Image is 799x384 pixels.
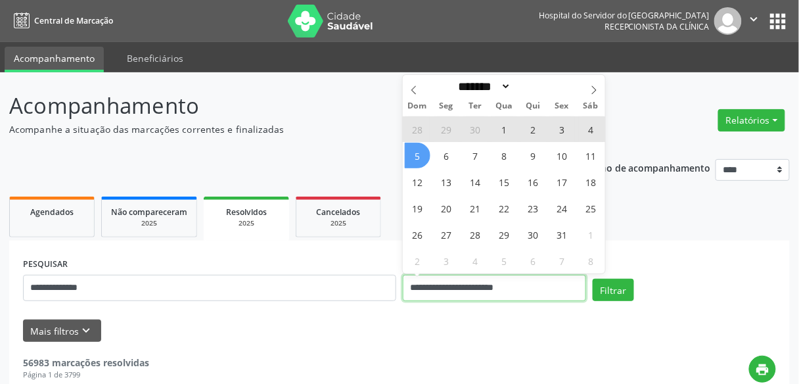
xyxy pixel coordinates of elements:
span: Outubro 2, 2025 [520,116,546,142]
div: 2025 [306,218,371,228]
span: Seg [432,102,461,110]
span: Setembro 29, 2025 [434,116,459,142]
span: Dom [403,102,432,110]
span: Novembro 1, 2025 [578,222,604,247]
button: apps [767,10,790,33]
select: Month [454,80,512,93]
span: Novembro 5, 2025 [491,248,517,274]
p: Acompanhamento [9,89,556,122]
button: Mais filtroskeyboard_arrow_down [23,320,101,343]
span: Outubro 13, 2025 [434,169,459,195]
span: Novembro 3, 2025 [434,248,459,274]
span: Setembro 30, 2025 [463,116,488,142]
span: Qua [490,102,518,110]
span: Novembro 7, 2025 [549,248,575,274]
span: Outubro 9, 2025 [520,143,546,168]
span: Resolvidos [226,206,267,218]
p: Acompanhe a situação das marcações correntes e finalizadas [9,122,556,136]
button:  [742,7,767,35]
span: Outubro 28, 2025 [463,222,488,247]
span: Outubro 29, 2025 [491,222,517,247]
i: keyboard_arrow_down [80,324,94,338]
strong: 56983 marcações resolvidas [23,356,149,369]
button: Filtrar [593,279,634,301]
a: Central de Marcação [9,10,113,32]
span: Outubro 10, 2025 [549,143,575,168]
span: Outubro 16, 2025 [520,169,546,195]
span: Central de Marcação [34,15,113,26]
a: Beneficiários [118,47,193,70]
span: Novembro 2, 2025 [405,248,430,274]
span: Outubro 30, 2025 [520,222,546,247]
p: Ano de acompanhamento [595,159,711,176]
span: Outubro 12, 2025 [405,169,430,195]
div: Página 1 de 3799 [23,370,149,381]
span: Outubro 26, 2025 [405,222,430,247]
label: PESQUISAR [23,254,68,275]
span: Qui [518,102,547,110]
span: Outubro 20, 2025 [434,195,459,221]
span: Outubro 1, 2025 [491,116,517,142]
button: print [749,356,776,383]
span: Outubro 3, 2025 [549,116,575,142]
span: Outubro 5, 2025 [405,143,430,168]
span: Recepcionista da clínica [605,21,710,32]
span: Não compareceram [111,206,187,218]
span: Sex [547,102,576,110]
span: Outubro 17, 2025 [549,169,575,195]
a: Acompanhamento [5,47,104,72]
img: img [714,7,742,35]
i: print [756,362,770,377]
span: Setembro 28, 2025 [405,116,430,142]
span: Outubro 27, 2025 [434,222,459,247]
span: Novembro 4, 2025 [463,248,488,274]
span: Cancelados [317,206,361,218]
span: Outubro 11, 2025 [578,143,604,168]
span: Agendados [30,206,74,218]
span: Outubro 25, 2025 [578,195,604,221]
div: Hospital do Servidor do [GEOGRAPHIC_DATA] [539,10,710,21]
div: 2025 [111,218,187,228]
span: Outubro 6, 2025 [434,143,459,168]
span: Outubro 15, 2025 [491,169,517,195]
span: Outubro 31, 2025 [549,222,575,247]
span: Outubro 24, 2025 [549,195,575,221]
span: Outubro 23, 2025 [520,195,546,221]
span: Outubro 7, 2025 [463,143,488,168]
span: Outubro 4, 2025 [578,116,604,142]
span: Outubro 8, 2025 [491,143,517,168]
button: Relatórios [718,109,785,132]
span: Outubro 19, 2025 [405,195,430,221]
i:  [747,12,762,26]
span: Ter [461,102,490,110]
span: Outubro 18, 2025 [578,169,604,195]
span: Outubro 21, 2025 [463,195,488,221]
div: 2025 [213,218,280,228]
span: Sáb [576,102,605,110]
span: Outubro 14, 2025 [463,169,488,195]
span: Novembro 8, 2025 [578,248,604,274]
span: Outubro 22, 2025 [491,195,517,221]
span: Novembro 6, 2025 [520,248,546,274]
